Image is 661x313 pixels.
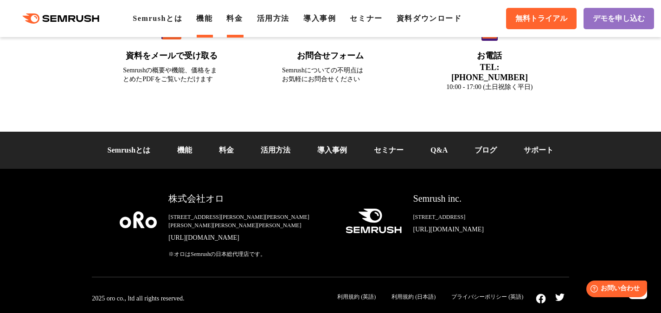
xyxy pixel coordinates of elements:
div: [STREET_ADDRESS][PERSON_NAME][PERSON_NAME][PERSON_NAME][PERSON_NAME][PERSON_NAME] [168,213,330,230]
a: [URL][DOMAIN_NAME] [168,233,330,243]
a: サポート [524,146,553,154]
div: ※オロはSemrushの日本総代理店です。 [168,250,330,258]
a: 料金 [226,14,243,22]
div: Semrushの概要や機能、価格をまとめたPDFをご覧いただけます [123,66,220,83]
img: facebook [536,294,546,304]
a: 料金 [219,146,234,154]
div: 2025 oro co., ltd all rights reserved. [92,294,184,303]
div: TEL: [PHONE_NUMBER] [441,62,538,83]
a: 利用規約 (英語) [337,294,376,300]
a: セミナー [374,146,404,154]
a: [URL][DOMAIN_NAME] [413,225,541,234]
div: Semrush inc. [413,192,541,205]
div: Semrushについての不明点は お気軽にお問合せください [282,66,379,83]
span: 無料トライアル [515,14,567,24]
a: Q&A [430,146,448,154]
a: 活用方法 [257,14,289,22]
iframe: Help widget launcher [578,277,651,303]
a: 機能 [177,146,192,154]
a: デモを申し込む [584,8,654,29]
div: お問合せフォーム [282,50,379,62]
a: 導入事例 [317,146,347,154]
a: ブログ [475,146,497,154]
a: Semrushとは [108,146,150,154]
a: セミナー [350,14,382,22]
div: 10:00 - 17:00 (土日祝除く平日) [441,83,538,91]
img: oro company [120,211,157,228]
a: 無料トライアル [506,8,577,29]
div: [STREET_ADDRESS] [413,213,541,221]
a: Semrushとは [133,14,182,22]
div: お電話 [441,50,538,62]
a: 活用方法 [261,146,290,154]
a: 機能 [196,14,212,22]
div: 株式会社オロ [168,192,330,205]
a: プライバシーポリシー (英語) [451,294,523,300]
a: 利用規約 (日本語) [391,294,436,300]
a: 導入事例 [303,14,336,22]
img: twitter [555,294,565,301]
span: デモを申し込む [593,14,645,24]
div: 資料をメールで受け取る [123,50,220,62]
a: 資料ダウンロード [397,14,462,22]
